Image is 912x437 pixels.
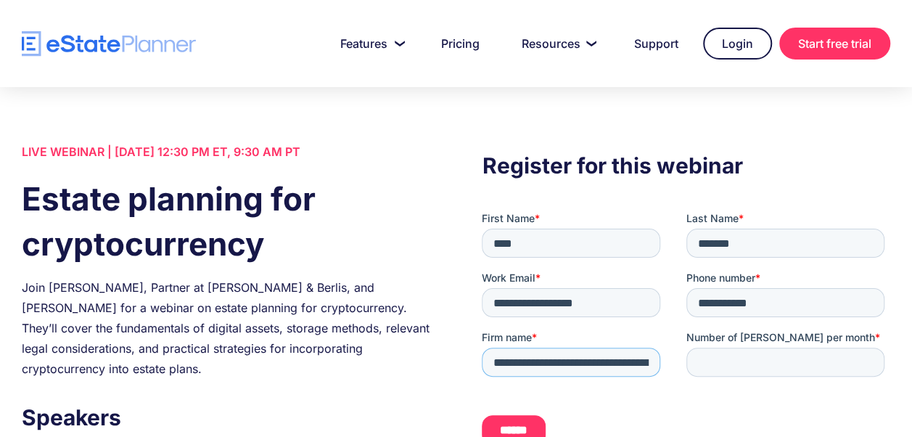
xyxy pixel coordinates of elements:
[482,149,890,182] h3: Register for this webinar
[504,29,609,58] a: Resources
[22,31,196,57] a: home
[22,142,430,162] div: LIVE WEBINAR | [DATE] 12:30 PM ET, 9:30 AM PT
[22,277,430,379] div: Join [PERSON_NAME], Partner at [PERSON_NAME] & Berlis, and [PERSON_NAME] for a webinar on estate ...
[22,176,430,266] h1: Estate planning for cryptocurrency
[22,401,430,434] h3: Speakers
[424,29,497,58] a: Pricing
[617,29,696,58] a: Support
[323,29,416,58] a: Features
[779,28,890,60] a: Start free trial
[703,28,772,60] a: Login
